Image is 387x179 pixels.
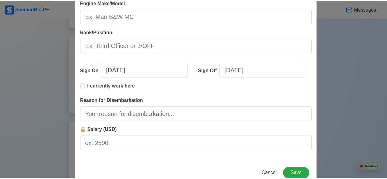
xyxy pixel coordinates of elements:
[265,171,280,176] span: Cancel
[200,67,222,74] div: Sign Off
[81,29,114,35] span: Rank/Position
[81,127,118,132] span: 🔒 Salary (USD)
[81,9,315,24] input: Ex. Man B&W MC
[88,82,136,90] p: I currently work here
[81,38,315,53] input: Ex: Third Officer or 3/OFF
[81,98,145,103] span: Reason for Disembarkation
[81,136,315,151] input: ex. 2500
[81,107,315,121] input: Your reason for disembarkation...
[81,67,102,74] div: Sign On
